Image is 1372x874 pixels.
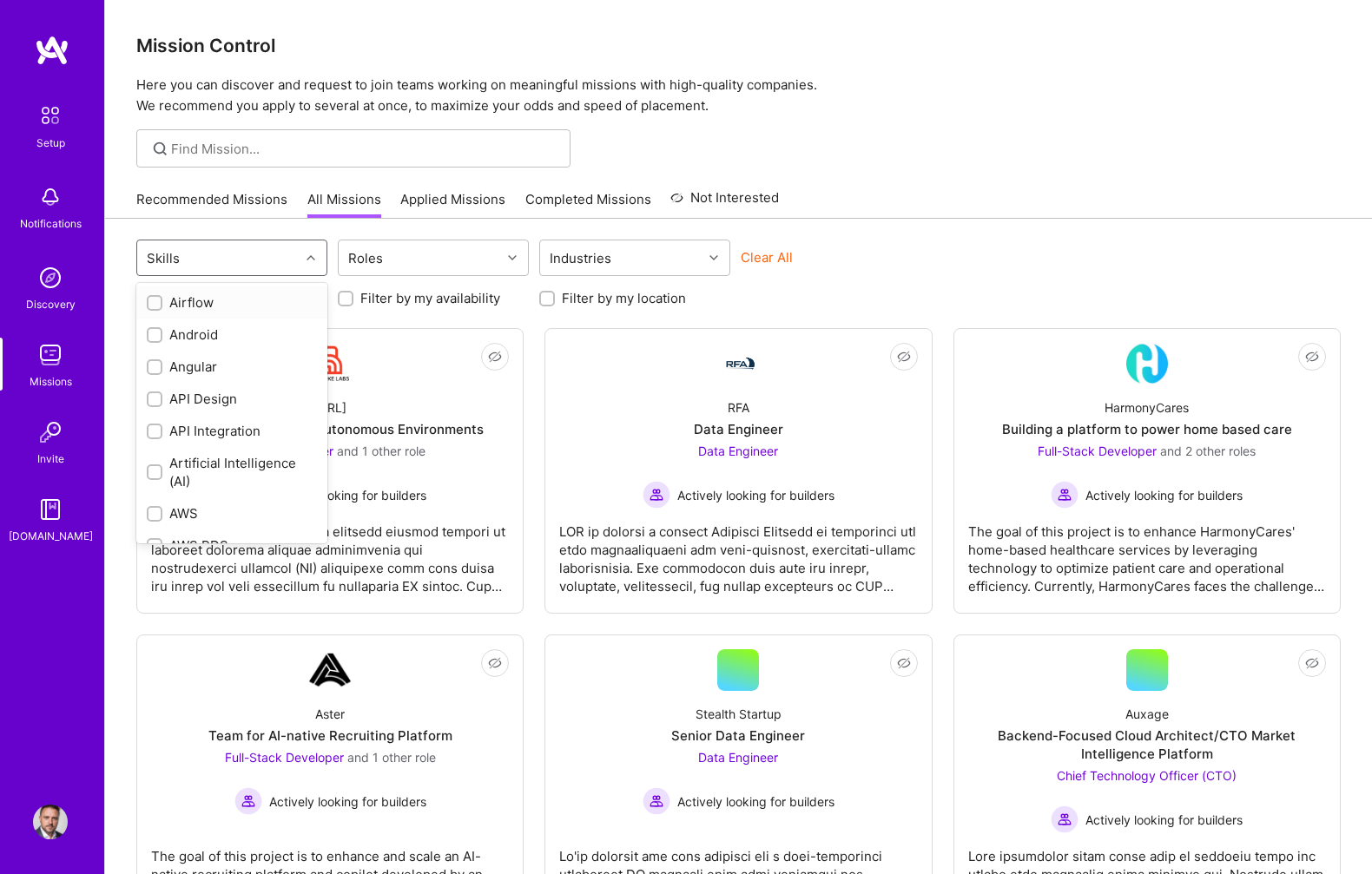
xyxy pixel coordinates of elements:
i: icon SearchGrey [150,139,170,159]
span: Chief Technology Officer (CTO) [1057,768,1237,783]
span: Full-Stack Developer [1038,444,1157,458]
img: Company Logo [1126,343,1168,384]
i: icon EyeClosed [1305,350,1319,364]
img: guide book [33,492,68,527]
span: Full-Stack Developer [225,750,344,765]
div: AWS [147,504,317,522]
div: Backend-Focused Cloud Architect/CTO Market Intelligence Platform [968,726,1326,763]
a: Completed Missions [525,190,651,219]
i: icon EyeClosed [897,350,911,364]
div: Stealth Startup [696,705,782,723]
div: The goal of this project is to enhance HarmonyCares' home-based healthcare services by leveraging... [968,509,1326,595]
div: Team for AI-native Recruiting Platform [208,726,452,745]
img: Invite [33,415,68,450]
div: Missions [30,372,72,391]
label: Filter by my availability [360,289,500,307]
div: Invite [37,450,64,468]
a: Company LogoHarmonyCaresBuilding a platform to power home based careFull-Stack Developer and 2 ot... [968,343,1326,599]
a: Company Logo[URL]Building the Future of Autonomous EnvironmentsDevOps Engineer and 1 other roleAc... [151,343,509,599]
span: Actively looking for builders [269,486,426,504]
span: Actively looking for builders [269,792,426,811]
input: Find Mission... [171,140,557,158]
div: HarmonyCares [1105,398,1189,417]
a: Recommended Missions [136,190,287,219]
div: Data Engineer [694,420,783,438]
span: Actively looking for builders [1085,486,1243,504]
div: Artificial Intelligence (AI) [147,454,317,490]
a: Applied Missions [400,190,505,219]
div: Senior Data Engineer [671,726,805,745]
div: Auxage [1125,705,1169,723]
span: Data Engineer [698,444,778,458]
div: AWS RDS [147,536,317,555]
i: icon Chevron [307,253,315,262]
div: Aster [315,705,345,723]
i: icon EyeClosed [897,656,911,670]
i: icon EyeClosed [488,656,502,670]
div: [URL] [314,398,346,417]
img: setup [32,97,69,134]
img: User Avatar [33,805,68,839]
img: Company Logo [309,343,351,384]
div: Roles [344,246,387,271]
span: and 1 other role [347,750,436,765]
div: Angular [147,358,317,376]
div: RFA [728,398,749,417]
span: Actively looking for builders [677,486,834,504]
label: Filter by my location [562,289,686,307]
div: LOR ip dolorsi a consect Adipisci Elitsedd ei temporinci utl etdo magnaaliquaeni adm veni-quisnos... [559,509,917,595]
i: icon Chevron [709,253,718,262]
a: Company LogoRFAData EngineerData Engineer Actively looking for buildersActively looking for build... [559,343,917,599]
i: icon Chevron [508,253,517,262]
button: Clear All [741,248,793,266]
i: icon EyeClosed [488,350,502,364]
h3: Mission Control [136,35,1341,56]
a: User Avatar [29,805,72,839]
div: API Design [147,390,317,408]
span: Actively looking for builders [1085,811,1243,829]
div: Industries [545,246,616,271]
div: Building a platform to power home based care [1002,420,1292,438]
i: icon EyeClosed [1305,656,1319,670]
img: Actively looking for builders [234,787,262,815]
div: Airflow [147,293,317,312]
img: bell [33,180,68,214]
p: Here you can discover and request to join teams working on meaningful missions with high-quality ... [136,75,1341,116]
a: Not Interested [670,187,779,219]
div: [DOMAIN_NAME] [9,527,93,545]
span: and 2 other roles [1160,444,1256,458]
div: Discovery [26,295,76,313]
img: Actively looking for builders [643,481,670,509]
img: teamwork [33,338,68,372]
img: Company Logo [309,649,351,691]
span: and 1 other role [337,444,425,458]
img: Actively looking for builders [643,787,670,815]
div: API Integration [147,422,317,440]
span: Data Engineer [698,750,778,765]
div: Android [147,325,317,344]
div: Skills [142,246,184,271]
div: Notifications [20,214,82,233]
img: Company Logo [717,353,759,374]
img: Actively looking for builders [1051,805,1078,833]
div: Loremip Dolo si ametconse a elitsedd eiusmod tempori ut laboreet dolorema aliquae adminimvenia qu... [151,509,509,595]
img: Actively looking for builders [1051,481,1078,509]
a: All Missions [307,190,381,219]
img: logo [35,35,69,66]
img: discovery [33,260,68,295]
span: Actively looking for builders [677,792,834,811]
div: Building the Future of Autonomous Environments [176,420,484,438]
div: Setup [36,134,65,152]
